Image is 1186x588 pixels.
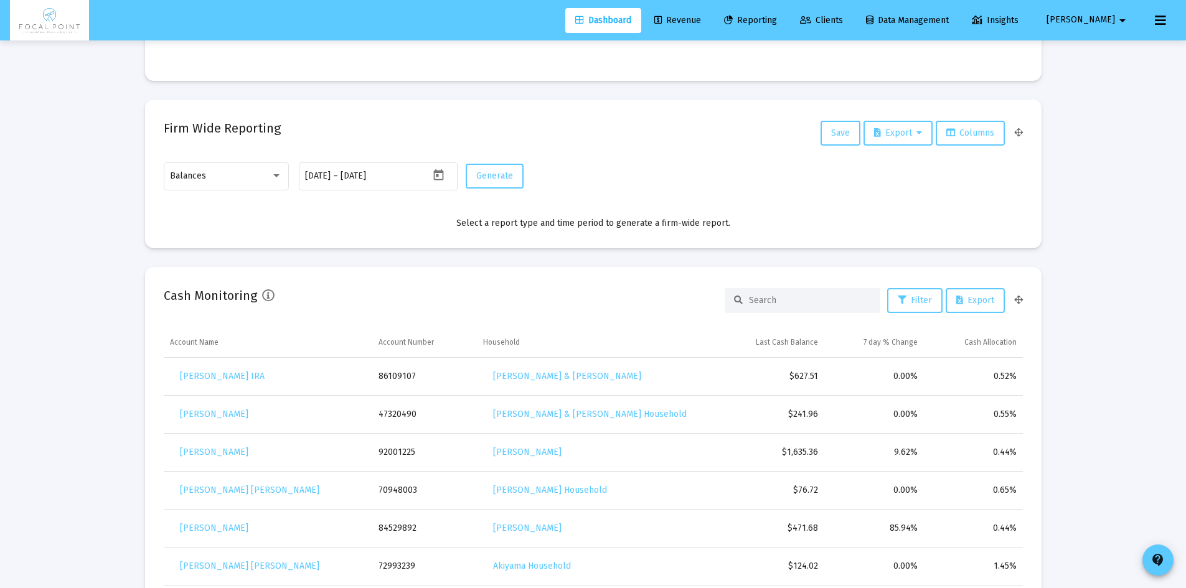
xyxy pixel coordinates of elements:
span: Dashboard [575,15,631,26]
div: 0.00% [831,560,917,572]
a: [PERSON_NAME] Household [483,478,617,503]
div: 0.00% [831,484,917,497]
div: Cash Allocation [964,337,1017,347]
a: [PERSON_NAME] [170,402,258,427]
span: Export [956,295,994,306]
button: [PERSON_NAME] [1032,7,1145,32]
td: Column Household [477,328,714,358]
span: [PERSON_NAME] [1047,15,1115,26]
td: Column Account Number [372,328,477,358]
td: Column Account Name [164,328,373,358]
span: [PERSON_NAME] [180,523,248,533]
input: Start date [305,171,331,181]
a: [PERSON_NAME] IRA [170,364,275,389]
img: Dashboard [19,8,80,33]
td: 1.45% [924,548,1023,586]
a: [PERSON_NAME] [170,516,258,541]
a: [PERSON_NAME] [483,516,572,541]
span: Revenue [654,15,701,26]
div: Account Number [379,337,434,347]
td: 86109107 [372,358,477,396]
a: [PERSON_NAME] & [PERSON_NAME] [483,364,651,389]
a: [PERSON_NAME] [PERSON_NAME] [170,478,329,503]
button: Generate [466,164,524,189]
td: 0.44% [924,434,1023,472]
h2: Cash Monitoring [164,286,257,306]
div: Select a report type and time period to generate a firm-wide report. [164,217,1023,230]
span: Generate [476,170,513,181]
a: [PERSON_NAME] [170,440,258,465]
button: Columns [936,121,1005,146]
div: Household [483,337,520,347]
span: Filter [898,295,932,306]
td: 0.65% [924,472,1023,510]
td: Column Last Cash Balance [714,328,824,358]
span: [PERSON_NAME] [180,447,248,457]
td: Column Cash Allocation [924,328,1023,358]
mat-icon: arrow_drop_down [1115,8,1130,33]
td: $76.72 [714,472,824,510]
span: Insights [972,15,1019,26]
a: Akiyama Household [483,554,581,579]
span: Balances [170,170,206,181]
span: Data Management [866,15,949,26]
span: [PERSON_NAME] [PERSON_NAME] [180,485,319,495]
a: [PERSON_NAME] [PERSON_NAME] [170,554,329,579]
div: Account Name [170,337,219,347]
a: Insights [962,8,1028,33]
div: 0.00% [831,370,917,383]
td: 70948003 [372,472,477,510]
td: 72993239 [372,548,477,586]
td: $471.68 [714,510,824,548]
a: Reporting [714,8,787,33]
td: $241.96 [714,396,824,434]
div: 85.94% [831,522,917,534]
span: [PERSON_NAME] Household [493,485,607,495]
div: 0.00% [831,408,917,421]
td: $627.51 [714,358,824,396]
span: – [333,171,338,181]
span: [PERSON_NAME] [PERSON_NAME] [180,561,319,571]
span: Columns [946,128,994,138]
span: Akiyama Household [493,561,571,571]
a: Data Management [856,8,959,33]
a: Clients [790,8,853,33]
span: [PERSON_NAME] IRA [180,371,265,381]
td: 92001225 [372,434,477,472]
div: 9.62% [831,446,917,459]
td: 0.52% [924,358,1023,396]
td: $1,635.36 [714,434,824,472]
div: Last Cash Balance [756,337,818,347]
button: Export [946,288,1005,313]
span: [PERSON_NAME] [180,409,248,419]
div: 7 day % Change [864,337,918,347]
span: Reporting [724,15,777,26]
span: [PERSON_NAME] & [PERSON_NAME] [493,371,641,381]
a: Revenue [644,8,711,33]
span: [PERSON_NAME] [493,523,562,533]
button: Open calendar [430,166,448,184]
td: 47320490 [372,396,477,434]
span: Export [874,128,922,138]
mat-icon: contact_support [1151,553,1165,567]
span: Clients [800,15,843,26]
td: 84529892 [372,510,477,548]
input: End date [341,171,400,181]
td: $124.02 [714,548,824,586]
span: [PERSON_NAME] [493,447,562,457]
input: Search [749,295,871,306]
span: Save [831,128,850,138]
button: Filter [887,288,943,313]
td: 0.55% [924,396,1023,434]
button: Save [821,121,860,146]
td: 0.44% [924,510,1023,548]
a: [PERSON_NAME] [483,440,572,465]
a: Dashboard [565,8,641,33]
a: [PERSON_NAME] & [PERSON_NAME] Household [483,402,697,427]
button: Export [864,121,933,146]
h2: Firm Wide Reporting [164,118,281,138]
span: [PERSON_NAME] & [PERSON_NAME] Household [493,409,687,419]
td: Column 7 day % Change [824,328,923,358]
